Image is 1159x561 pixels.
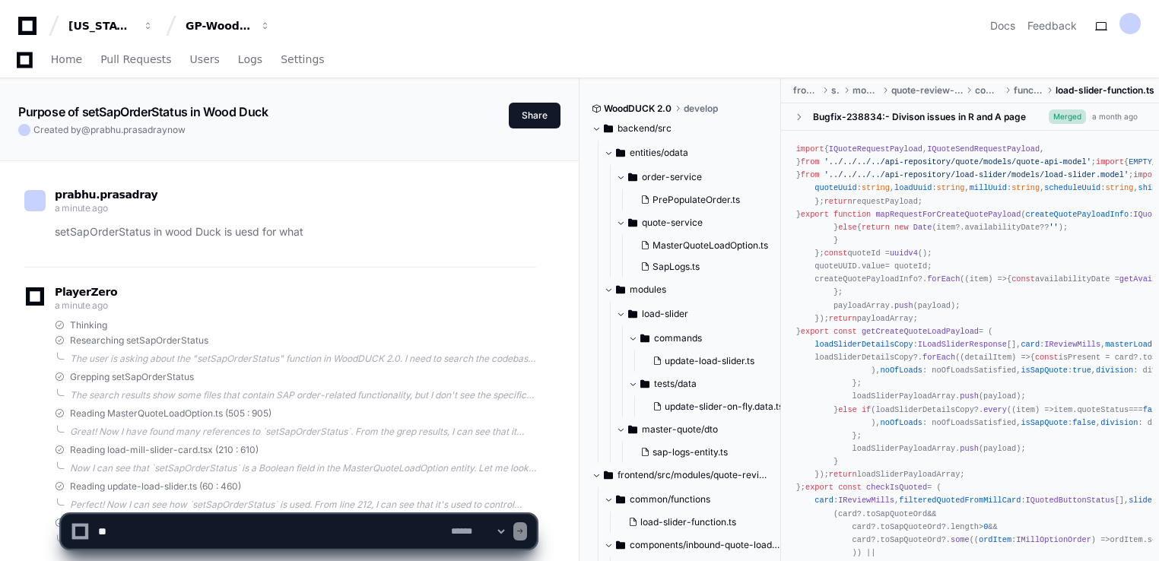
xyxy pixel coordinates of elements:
[960,444,979,453] span: push
[990,18,1015,33] a: Docs
[1105,340,1152,349] span: masterLoad
[838,483,862,492] span: const
[1105,183,1133,192] span: string
[70,407,271,420] span: Reading MasterQuoteLoadOption.ts (505 : 905)
[604,103,672,115] span: WoodDUCK 2.0
[1096,157,1124,166] span: import
[1014,84,1043,97] span: functions
[965,223,1040,232] span: availabilityDate
[18,104,268,119] app-text-character-animate: Purpose of setSapOrderStatus in Wood Duck
[55,300,107,311] span: a minute ago
[628,372,792,396] button: tests/data
[1049,223,1058,232] span: ''
[862,405,871,414] span: if
[654,332,702,344] span: commands
[964,353,1011,362] span: detailItem
[1027,18,1077,33] button: Feedback
[1021,418,1068,427] span: isSapQuote
[281,43,324,78] a: Settings
[831,84,840,97] span: src
[167,124,186,135] span: now
[62,12,160,40] button: [US_STATE] Pacific
[646,350,783,372] button: update-load-slider.ts
[628,168,637,186] svg: Directory
[604,466,613,484] svg: Directory
[628,214,637,232] svg: Directory
[100,43,171,78] a: Pull Requests
[1100,418,1138,427] span: division
[238,43,262,78] a: Logs
[881,418,922,427] span: noOfLoads
[853,84,879,97] span: modules
[618,122,672,135] span: backend/src
[190,55,220,64] span: Users
[801,170,820,179] span: from
[616,302,792,326] button: load-slider
[1049,109,1086,124] span: Merged
[801,327,829,336] span: export
[829,470,857,479] span: return
[70,334,208,347] span: Researching setSapOrderStatus
[1044,340,1100,349] span: IReviewMills
[640,329,649,347] svg: Directory
[604,487,782,512] button: common/functions
[634,189,773,211] button: PrePopulateOrder.ts
[70,444,259,456] span: Reading load-mill-slider-card.tsx (210 : 610)
[281,55,324,64] span: Settings
[801,210,829,219] span: export
[653,194,740,206] span: PrePopulateOrder.ts
[90,124,167,135] span: prabhu.prasadray
[642,423,718,436] span: master-quote/dto
[642,308,688,320] span: load-slider
[824,249,848,258] span: const
[628,305,637,323] svg: Directory
[814,340,913,349] span: loadSliderDetailsCopy
[1021,340,1040,349] span: card
[190,43,220,78] a: Users
[238,55,262,64] span: Logs
[70,389,536,401] div: The search results show some files that contain SAP order-related functionality, but I don't see ...
[70,371,194,383] span: Grepping setSapOrderStatus
[665,401,783,413] span: update-slider-on-fly.data.ts
[913,223,932,232] span: Date
[68,18,134,33] div: [US_STATE] Pacific
[983,405,1007,414] span: every
[838,223,857,232] span: else
[834,327,857,336] span: const
[1072,418,1096,427] span: false
[630,147,688,159] span: entities/odata
[824,157,1091,166] span: '../../../../api-repository/quote/models/quote-api-model'
[55,223,536,241] p: setSapOrderStatus in wood Duck is uesd for what
[604,277,782,302] button: modules
[634,256,773,277] button: SapLogs.ts
[862,223,890,232] span: return
[960,391,979,401] span: push
[51,43,82,78] a: Home
[630,284,666,296] span: modules
[70,426,536,438] div: Great! Now I have found many references to `setSapOrderStatus`. From the grep results, I can see ...
[70,480,241,493] span: Reading update-load-slider.ts (60 : 460)
[55,189,157,201] span: prabhu.prasadray
[970,183,1007,192] span: millUuid
[960,353,1030,362] span: ( ) =>
[970,274,989,284] span: item
[1011,405,1053,414] span: ( ) =>
[813,111,1026,123] div: Bugfix-238834:- Divison issues in R and A page
[891,84,963,97] span: quote-review-module
[100,55,171,64] span: Pull Requests
[894,183,932,192] span: loadUuid
[509,103,560,128] button: Share
[1072,366,1091,375] span: true
[927,144,1040,154] span: IQuoteSendRequestPayload
[1026,210,1129,219] span: createQuotePayloadInfo
[881,366,922,375] span: noOfLoads
[1077,405,1129,414] span: quoteStatus
[834,210,871,219] span: function
[862,327,979,336] span: getCreateQuoteLoadPayload
[927,274,960,284] span: forEach
[646,396,783,417] button: update-slider-on-fly.data.ts
[805,483,834,492] span: export
[862,183,890,192] span: string
[653,446,728,458] span: sap-logs-entity.ts
[937,183,965,192] span: string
